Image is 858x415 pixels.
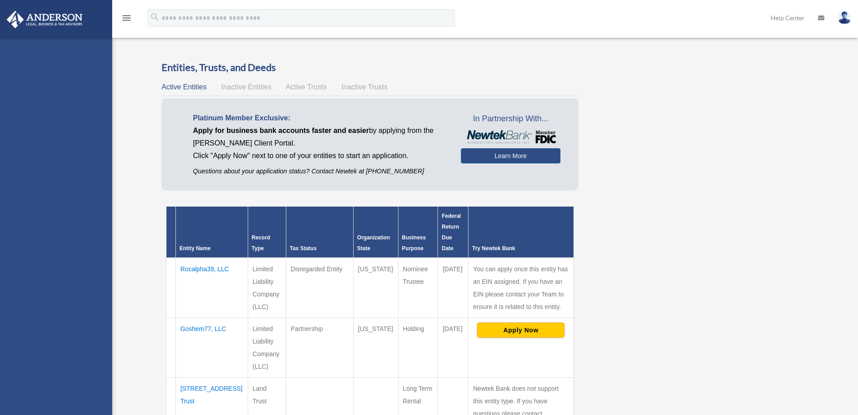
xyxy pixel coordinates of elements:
img: User Pic [838,11,851,24]
td: [DATE] [438,258,468,318]
td: Rocalpha39, LLC [176,258,248,318]
td: [DATE] [438,318,468,377]
td: Partnership [286,318,353,377]
th: Organization State [353,207,398,258]
i: menu [121,13,132,23]
td: Limited Liability Company (LLC) [248,258,286,318]
th: Federal Return Due Date [438,207,468,258]
p: Platinum Member Exclusive: [193,112,447,124]
th: Business Purpose [398,207,438,258]
td: Disregarded Entity [286,258,353,318]
td: Holding [398,318,438,377]
span: Active Entities [162,83,206,91]
td: [US_STATE] [353,258,398,318]
i: search [150,12,160,22]
span: Inactive Trusts [341,83,388,91]
td: Limited Liability Company (LLC) [248,318,286,377]
p: Click "Apply Now" next to one of your entities to start an application. [193,150,447,162]
p: by applying from the [PERSON_NAME] Client Portal. [193,124,447,150]
img: Anderson Advisors Platinum Portal [4,11,85,28]
td: [US_STATE] [353,318,398,377]
th: Entity Name [176,207,248,258]
td: Nominee Trustee [398,258,438,318]
span: Active Trusts [286,83,327,91]
th: Tax Status [286,207,353,258]
div: Try Newtek Bank [472,243,569,254]
span: In Partnership With... [461,112,560,126]
span: Inactive Entities [221,83,271,91]
button: Apply Now [477,322,565,338]
td: Goshem77, LLC [176,318,248,377]
p: Questions about your application status? Contact Newtek at [PHONE_NUMBER] [193,166,447,177]
a: menu [121,16,132,23]
span: Apply for business bank accounts faster and easier [193,127,369,134]
a: Learn More [461,148,560,163]
h3: Entities, Trusts, and Deeds [162,61,578,75]
img: NewtekBankLogoSM.png [465,130,556,144]
td: You can apply once this entity has an EIN assigned. If you have an EIN please contact your Team t... [468,258,573,318]
th: Record Type [248,207,286,258]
